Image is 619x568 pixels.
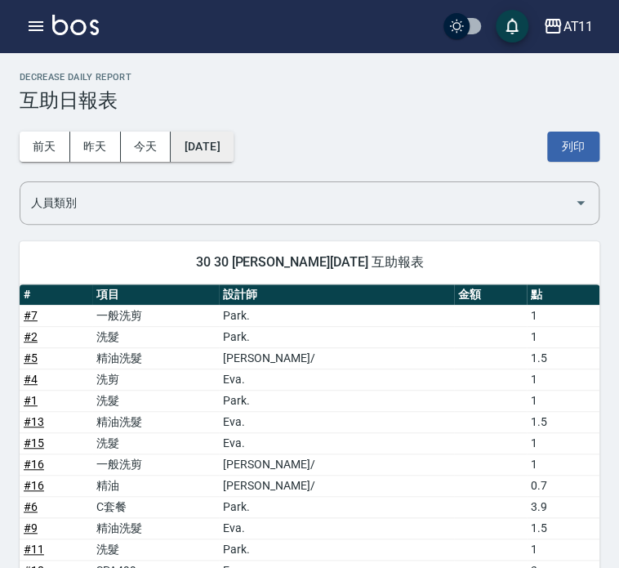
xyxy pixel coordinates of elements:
a: #11 [24,543,44,556]
td: Eva. [219,517,454,539]
button: 今天 [121,132,171,162]
a: #6 [24,500,38,513]
td: 1 [527,326,599,347]
span: 30 30 [PERSON_NAME][DATE] 互助報表 [39,254,580,271]
td: 洗髮 [92,539,219,560]
a: #13 [24,415,44,428]
a: #9 [24,521,38,534]
td: 一般洗剪 [92,454,219,475]
div: AT11 [563,16,593,37]
a: #7 [24,309,38,322]
button: save [496,10,528,42]
td: [PERSON_NAME]/ [219,347,454,369]
td: 0.7 [527,475,599,496]
td: Park. [219,326,454,347]
a: #5 [24,351,38,365]
td: Eva. [219,411,454,432]
td: 精油洗髮 [92,347,219,369]
a: #4 [24,373,38,386]
th: 金額 [454,284,527,306]
a: #16 [24,479,44,492]
a: #15 [24,436,44,449]
button: Open [568,190,594,216]
img: Logo [52,15,99,35]
td: 精油洗髮 [92,517,219,539]
td: Eva. [219,432,454,454]
td: 精油洗髮 [92,411,219,432]
td: [PERSON_NAME]/ [219,454,454,475]
button: 前天 [20,132,70,162]
th: 設計師 [219,284,454,306]
td: 洗髮 [92,326,219,347]
td: 洗剪 [92,369,219,390]
td: 洗髮 [92,390,219,411]
th: 點 [527,284,599,306]
td: 1.5 [527,347,599,369]
td: Eva. [219,369,454,390]
td: Park. [219,539,454,560]
td: 3.9 [527,496,599,517]
td: Park. [219,305,454,326]
a: #16 [24,458,44,471]
td: 1 [527,305,599,326]
input: 人員名稱 [27,189,568,217]
th: 項目 [92,284,219,306]
button: [DATE] [171,132,233,162]
td: 1 [527,539,599,560]
h2: Decrease Daily Report [20,72,599,83]
td: 1.5 [527,517,599,539]
td: 1 [527,369,599,390]
td: 1 [527,432,599,454]
td: 洗髮 [92,432,219,454]
td: 1 [527,454,599,475]
td: Park. [219,496,454,517]
td: 1 [527,390,599,411]
td: Park. [219,390,454,411]
td: [PERSON_NAME]/ [219,475,454,496]
td: 精油 [92,475,219,496]
td: 一般洗剪 [92,305,219,326]
td: C套餐 [92,496,219,517]
h3: 互助日報表 [20,89,599,112]
th: # [20,284,92,306]
button: AT11 [537,10,599,43]
button: 列印 [547,132,599,162]
button: 昨天 [70,132,121,162]
td: 1.5 [527,411,599,432]
a: #2 [24,330,38,343]
a: #1 [24,394,38,407]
